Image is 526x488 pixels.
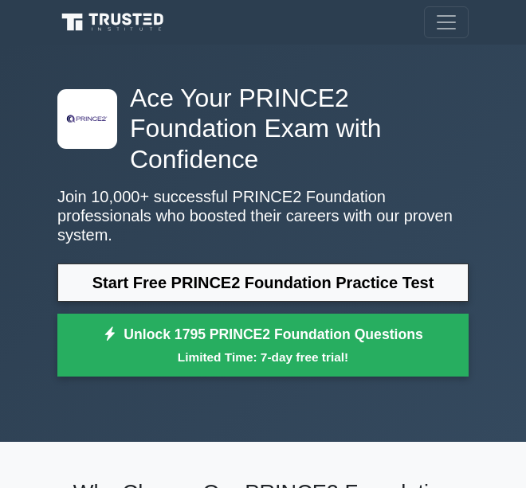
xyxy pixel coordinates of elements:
[57,187,469,244] p: Join 10,000+ successful PRINCE2 Foundation professionals who boosted their careers with our prove...
[57,83,469,174] h1: Ace Your PRINCE2 Foundation Exam with Confidence
[424,6,469,38] button: Toggle navigation
[57,264,469,302] a: Start Free PRINCE2 Foundation Practice Test
[77,348,449,366] small: Limited Time: 7-day free trial!
[57,314,469,377] a: Unlock 1795 PRINCE2 Foundation QuestionsLimited Time: 7-day free trial!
